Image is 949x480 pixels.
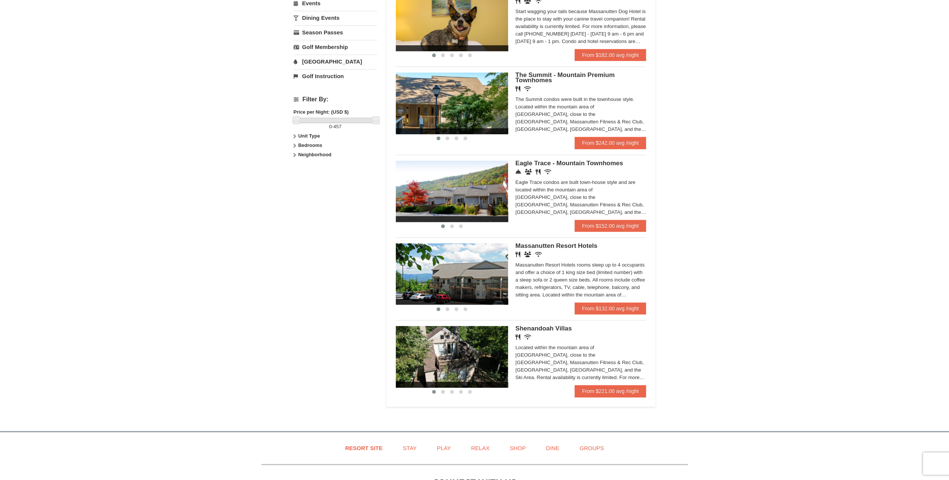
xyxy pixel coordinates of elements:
i: Conference Facilities [525,169,532,175]
i: Banquet Facilities [524,252,531,257]
i: Concierge Desk [515,169,521,175]
a: Dine [536,440,569,456]
i: Wireless Internet (free) [535,252,542,257]
i: Wireless Internet (free) [544,169,551,175]
span: The Summit - Mountain Premium Townhomes [515,71,615,84]
a: Golf Membership [294,40,377,54]
strong: Unit Type [298,133,320,139]
a: [GEOGRAPHIC_DATA] [294,55,377,68]
i: Wireless Internet (free) [524,86,531,92]
span: 457 [333,124,342,129]
a: Resort Site [336,440,392,456]
div: Massanutten Resort Hotels rooms sleep up to 4 occupants and offer a choice of 1 king size bed (li... [515,261,646,299]
strong: Neighborhood [298,152,331,157]
span: Shenandoah Villas [515,325,572,332]
span: 0 [329,124,332,129]
i: Restaurant [515,334,520,340]
label: - [294,123,377,130]
a: Stay [394,440,426,456]
span: Eagle Trace - Mountain Townhomes [515,160,623,167]
i: Restaurant [536,169,541,175]
a: Play [428,440,460,456]
div: Start wagging your tails because Massanutten Dog Hotel is the place to stay with your canine trav... [515,8,646,45]
div: Located within the mountain area of [GEOGRAPHIC_DATA], close to the [GEOGRAPHIC_DATA], Massanutte... [515,344,646,381]
a: Shop [500,440,535,456]
a: From $132.00 avg /night [575,302,646,314]
div: The Summit condos were built in the townhouse style. Located within the mountain area of [GEOGRAP... [515,96,646,133]
strong: Price per Night: (USD $) [294,109,349,115]
a: Relax [462,440,499,456]
a: From $242.00 avg /night [575,137,646,149]
a: From $152.00 avg /night [575,220,646,232]
a: Groups [570,440,613,456]
i: Restaurant [515,86,520,92]
div: Eagle Trace condos are built town-house style and are located within the mountain area of [GEOGRA... [515,179,646,216]
a: Golf Instruction [294,69,377,83]
span: Massanutten Resort Hotels [515,242,597,249]
a: From $221.00 avg /night [575,385,646,397]
i: Restaurant [515,252,520,257]
a: From $182.00 avg /night [575,49,646,61]
i: Wireless Internet (free) [524,334,531,340]
a: Dining Events [294,11,377,25]
strong: Bedrooms [298,142,322,148]
a: Season Passes [294,25,377,39]
h4: Filter By: [294,96,377,103]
